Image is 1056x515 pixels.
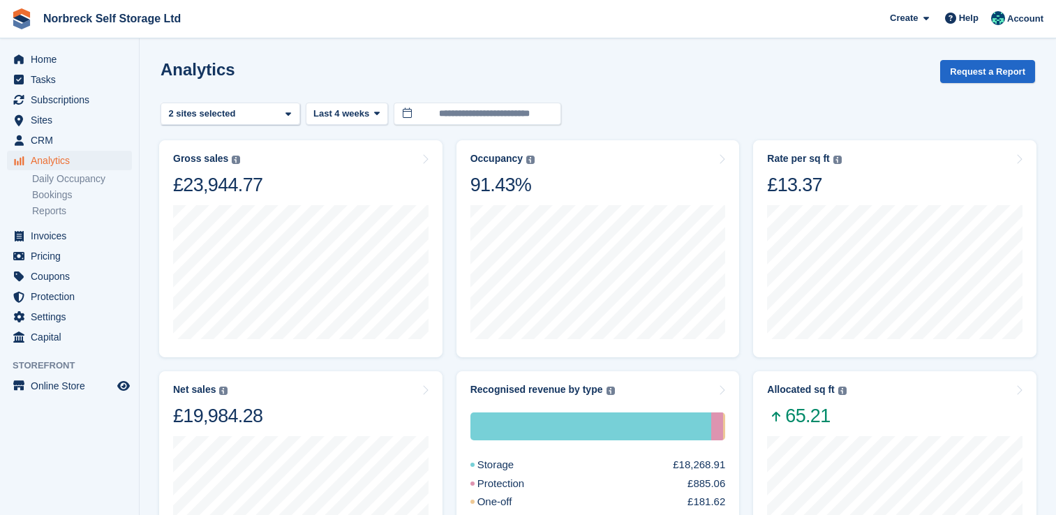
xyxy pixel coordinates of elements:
span: Pricing [31,246,114,266]
h2: Analytics [161,60,235,79]
a: menu [7,246,132,266]
div: Allocated sq ft [767,384,834,396]
a: menu [7,376,132,396]
span: Sites [31,110,114,130]
span: Home [31,50,114,69]
span: Capital [31,327,114,347]
img: stora-icon-8386f47178a22dfd0bd8f6a31ec36ba5ce8667c1dd55bd0f319d3a0aa187defe.svg [11,8,32,29]
div: Protection [711,412,723,440]
img: icon-info-grey-7440780725fd019a000dd9b08b2336e03edf1995a4989e88bcd33f0948082b44.svg [838,387,847,395]
div: £23,944.77 [173,173,262,197]
div: Occupancy [470,153,523,165]
img: icon-info-grey-7440780725fd019a000dd9b08b2336e03edf1995a4989e88bcd33f0948082b44.svg [219,387,228,395]
div: £18,268.91 [673,457,725,473]
a: Reports [32,204,132,218]
button: Request a Report [940,60,1035,83]
div: Net sales [173,384,216,396]
div: £181.62 [687,494,725,510]
span: Last 4 weeks [313,107,369,121]
div: Storage [470,412,711,440]
span: Storefront [13,359,139,373]
span: Help [959,11,979,25]
div: Recognised revenue by type [470,384,603,396]
button: Last 4 weeks [306,103,388,126]
div: £19,984.28 [173,404,262,428]
span: Account [1007,12,1043,26]
span: Create [890,11,918,25]
a: menu [7,327,132,347]
span: Analytics [31,151,114,170]
span: Subscriptions [31,90,114,110]
a: Preview store [115,378,132,394]
div: Gross sales [173,153,228,165]
img: icon-info-grey-7440780725fd019a000dd9b08b2336e03edf1995a4989e88bcd33f0948082b44.svg [607,387,615,395]
div: One-off [470,494,546,510]
a: Daily Occupancy [32,172,132,186]
a: menu [7,151,132,170]
a: menu [7,110,132,130]
span: Coupons [31,267,114,286]
div: One-off [723,412,725,440]
a: menu [7,226,132,246]
span: 65.21 [767,404,846,428]
div: 2 sites selected [166,107,241,121]
div: 91.43% [470,173,535,197]
a: Norbreck Self Storage Ltd [38,7,186,30]
span: CRM [31,130,114,150]
div: Rate per sq ft [767,153,829,165]
a: Bookings [32,188,132,202]
div: £13.37 [767,173,841,197]
a: menu [7,70,132,89]
span: Online Store [31,376,114,396]
a: menu [7,287,132,306]
img: icon-info-grey-7440780725fd019a000dd9b08b2336e03edf1995a4989e88bcd33f0948082b44.svg [232,156,240,164]
div: Storage [470,457,548,473]
a: menu [7,130,132,150]
span: Protection [31,287,114,306]
a: menu [7,50,132,69]
img: icon-info-grey-7440780725fd019a000dd9b08b2336e03edf1995a4989e88bcd33f0948082b44.svg [526,156,535,164]
span: Tasks [31,70,114,89]
div: £885.06 [687,476,725,492]
a: menu [7,90,132,110]
div: Protection [470,476,558,492]
span: Settings [31,307,114,327]
img: icon-info-grey-7440780725fd019a000dd9b08b2336e03edf1995a4989e88bcd33f0948082b44.svg [833,156,842,164]
img: Sally King [991,11,1005,25]
span: Invoices [31,226,114,246]
a: menu [7,267,132,286]
a: menu [7,307,132,327]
